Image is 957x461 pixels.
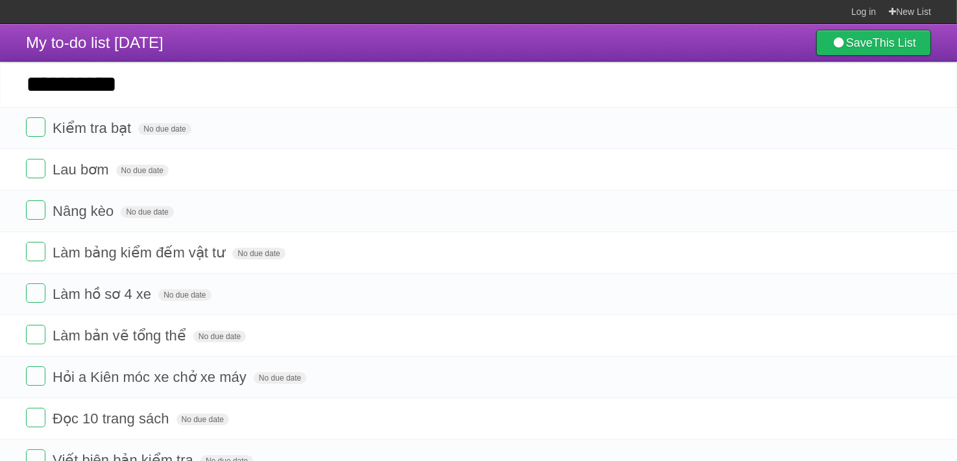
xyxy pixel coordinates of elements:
[53,161,112,178] span: Lau bơm
[158,289,211,301] span: No due date
[53,120,134,136] span: Kiểm tra bạt
[53,410,172,427] span: Đọc 10 trang sách
[138,123,191,135] span: No due date
[26,366,45,386] label: Done
[26,408,45,427] label: Done
[193,331,246,342] span: No due date
[816,30,931,56] a: SaveThis List
[53,327,189,344] span: Làm bản vẽ tổng thể
[254,372,306,384] span: No due date
[26,117,45,137] label: Done
[26,159,45,178] label: Done
[232,248,285,259] span: No due date
[26,283,45,303] label: Done
[53,286,154,302] span: Làm hồ sơ 4 xe
[26,242,45,261] label: Done
[26,200,45,220] label: Done
[53,244,228,261] span: Làm bảng kiểm đếm vật tư
[116,165,169,176] span: No due date
[26,34,164,51] span: My to-do list [DATE]
[176,414,229,425] span: No due date
[121,206,173,218] span: No due date
[53,203,117,219] span: Nâng kèo
[873,36,916,49] b: This List
[53,369,250,385] span: Hỏi a Kiên móc xe chở xe máy
[26,325,45,344] label: Done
